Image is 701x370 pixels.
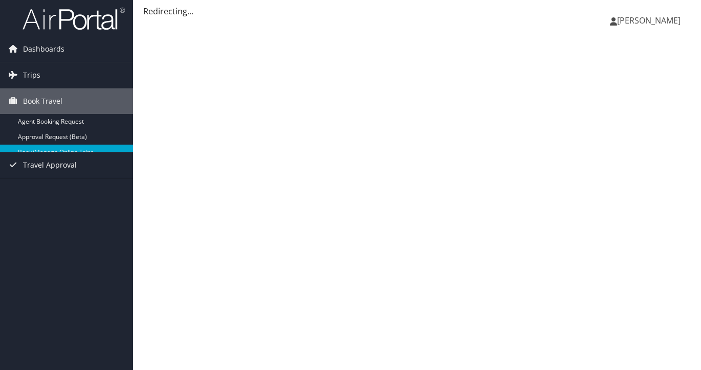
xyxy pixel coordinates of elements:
img: airportal-logo.png [23,7,125,31]
span: Book Travel [23,88,62,114]
a: [PERSON_NAME] [610,5,691,36]
span: Travel Approval [23,152,77,178]
span: Dashboards [23,36,64,62]
span: Trips [23,62,40,88]
div: Redirecting... [143,5,691,17]
span: [PERSON_NAME] [617,15,681,26]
